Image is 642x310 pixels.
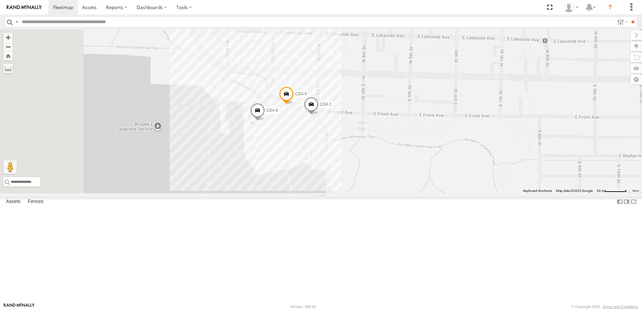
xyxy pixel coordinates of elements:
span: 50 m [597,189,604,193]
label: Assets [3,197,24,206]
a: Terms (opens in new tab) [632,190,639,192]
button: Drag Pegman onto the map to open Street View [3,160,17,174]
button: Zoom Home [3,51,13,60]
img: rand-logo.svg [7,5,42,10]
a: Terms and Conditions [603,305,638,309]
div: Brandon McMartin [561,2,581,12]
label: Hide Summary Table [630,197,637,207]
label: Search Filter Options [614,17,629,27]
label: Dock Summary Table to the Left [616,197,623,207]
i: ? [605,2,615,13]
button: Zoom out [3,42,13,51]
label: Map Settings [631,75,642,84]
label: Search Query [14,17,19,27]
span: Map data ©2025 Google [556,189,593,193]
label: Fences [25,197,47,206]
span: CDA 8 [266,108,278,113]
span: CDA 2 [320,102,332,107]
label: Measure [3,64,13,73]
a: Visit our Website [4,303,35,310]
button: Zoom in [3,33,13,42]
div: © Copyright 2025 - [571,305,638,309]
button: Keyboard shortcuts [523,189,552,193]
button: Map Scale: 50 m per 62 pixels [595,189,629,193]
label: Dock Summary Table to the Right [623,197,630,207]
span: CDA 9 [295,92,307,97]
div: Version: 306.00 [290,305,316,309]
